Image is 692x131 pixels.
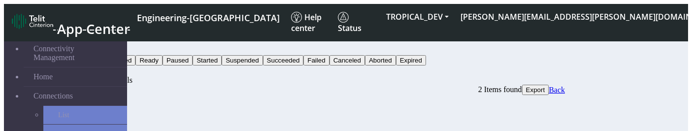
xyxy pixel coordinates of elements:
a: Back [549,86,565,95]
div: Bulk Activity Details [66,76,565,85]
span: App Center [57,20,130,38]
a: Connections [24,87,127,105]
a: Home [24,67,127,86]
a: Help center [287,8,334,37]
button: Canceled [330,55,365,65]
button: Paused [163,55,193,65]
img: logo-telit-cinterion-gw-new.png [12,13,53,29]
button: Succeeded [263,55,304,65]
span: 2 Items found [478,85,522,94]
img: knowledge.svg [291,12,302,23]
button: Export [522,85,549,95]
button: Aborted [365,55,396,65]
button: Suspended [222,55,263,65]
span: Export [526,86,545,94]
span: Connections [33,92,73,100]
span: Back [549,86,565,94]
span: Help center [291,12,322,33]
button: Failed [303,55,329,65]
a: Status [334,8,380,37]
span: Engineering-[GEOGRAPHIC_DATA] [137,12,280,24]
button: Started [193,55,222,65]
img: status.svg [338,12,349,23]
button: TROPICAL_DEV [380,8,455,26]
a: App Center [12,11,129,34]
a: Your current platform instance [136,8,279,26]
button: Expired [396,55,426,65]
button: Ready [135,55,163,65]
span: Status [338,12,362,33]
span: List [58,111,69,119]
a: Connectivity Management [24,39,127,67]
a: List [43,106,127,124]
